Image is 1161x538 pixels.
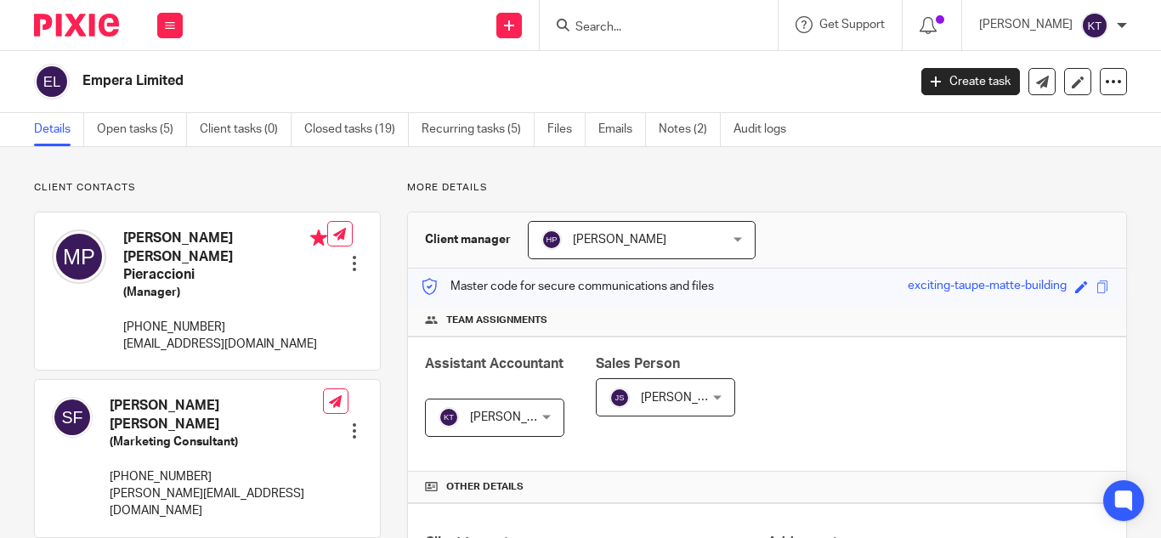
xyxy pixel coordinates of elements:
[123,319,327,336] p: [PHONE_NUMBER]
[407,181,1127,195] p: More details
[82,72,733,90] h2: Empera Limited
[439,407,459,428] img: svg%3E
[541,229,562,250] img: svg%3E
[123,229,327,284] h4: [PERSON_NAME] [PERSON_NAME] Pieraccioni
[110,433,323,450] h5: (Marketing Consultant)
[110,485,323,520] p: [PERSON_NAME][EMAIL_ADDRESS][DOMAIN_NAME]
[421,278,714,295] p: Master code for secure communications and files
[52,229,106,284] img: svg%3E
[733,113,799,146] a: Audit logs
[422,113,535,146] a: Recurring tasks (5)
[52,397,93,438] img: svg%3E
[598,113,646,146] a: Emails
[446,314,547,327] span: Team assignments
[574,20,727,36] input: Search
[34,14,119,37] img: Pixie
[1081,12,1108,39] img: svg%3E
[123,336,327,353] p: [EMAIL_ADDRESS][DOMAIN_NAME]
[446,480,524,494] span: Other details
[34,181,381,195] p: Client contacts
[34,64,70,99] img: svg%3E
[310,229,327,246] i: Primary
[200,113,292,146] a: Client tasks (0)
[110,397,323,433] h4: [PERSON_NAME] [PERSON_NAME]
[573,234,666,246] span: [PERSON_NAME]
[110,468,323,485] p: [PHONE_NUMBER]
[596,357,680,371] span: Sales Person
[979,16,1073,33] p: [PERSON_NAME]
[908,277,1067,297] div: exciting-taupe-matte-building
[659,113,721,146] a: Notes (2)
[123,284,327,301] h5: (Manager)
[470,411,564,423] span: [PERSON_NAME]
[304,113,409,146] a: Closed tasks (19)
[641,392,734,404] span: [PERSON_NAME]
[609,388,630,408] img: svg%3E
[547,113,586,146] a: Files
[819,19,885,31] span: Get Support
[34,113,84,146] a: Details
[97,113,187,146] a: Open tasks (5)
[425,357,564,371] span: Assistant Accountant
[921,68,1020,95] a: Create task
[425,231,511,248] h3: Client manager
